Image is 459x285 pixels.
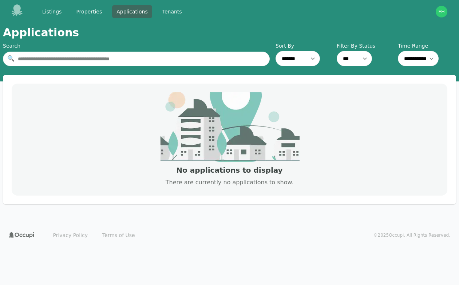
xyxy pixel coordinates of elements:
[176,165,282,175] h3: No applications to display
[98,229,139,241] a: Terms of Use
[112,5,152,18] a: Applications
[3,42,270,49] div: Search
[158,5,186,18] a: Tenants
[72,5,106,18] a: Properties
[166,178,293,187] p: There are currently no applications to show.
[3,26,79,39] h1: Applications
[49,229,92,241] a: Privacy Policy
[38,5,66,18] a: Listings
[276,42,334,49] label: Sort By
[337,42,395,49] label: Filter By Status
[373,232,450,238] p: © 2025 Occupi. All Rights Reserved.
[398,42,456,49] label: Time Range
[160,92,300,162] img: empty_state_image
